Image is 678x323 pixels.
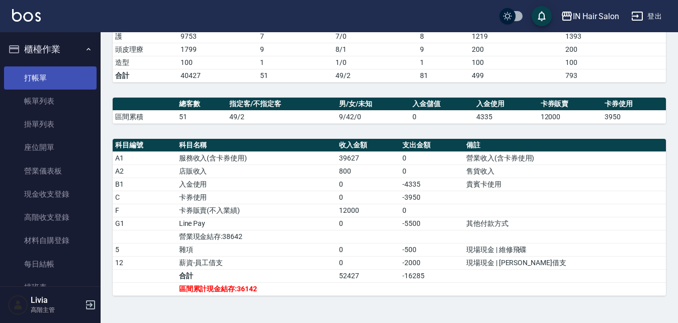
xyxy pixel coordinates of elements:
[563,56,666,69] td: 100
[336,269,400,282] td: 52427
[417,43,469,56] td: 9
[336,204,400,217] td: 12000
[177,243,336,256] td: 雜項
[177,230,336,243] td: 營業現金結存:38642
[177,204,336,217] td: 卡券販賣(不入業績)
[464,256,666,269] td: 現場現金 | [PERSON_NAME]借支
[178,56,258,69] td: 100
[258,43,333,56] td: 9
[177,282,336,295] td: 區間累計現金結存:36142
[400,256,464,269] td: -2000
[417,56,469,69] td: 1
[336,256,400,269] td: 0
[177,110,227,123] td: 51
[31,305,82,314] p: 高階主管
[4,136,97,159] a: 座位開單
[400,139,464,152] th: 支出金額
[177,256,336,269] td: 薪資-員工借支
[4,113,97,136] a: 掛單列表
[410,110,474,123] td: 0
[113,56,178,69] td: 造型
[177,191,336,204] td: 卡券使用
[4,90,97,113] a: 帳單列表
[400,151,464,165] td: 0
[178,69,258,82] td: 40427
[602,110,666,123] td: 3950
[333,30,417,43] td: 7 / 0
[336,139,400,152] th: 收入金額
[113,191,177,204] td: C
[400,165,464,178] td: 0
[336,98,410,111] th: 男/女/未知
[177,269,336,282] td: 合計
[113,43,178,56] td: 頭皮理療
[336,110,410,123] td: 9/42/0
[113,204,177,217] td: F
[417,69,469,82] td: 81
[532,6,552,26] button: save
[4,229,97,252] a: 材料自購登錄
[469,56,563,69] td: 100
[113,139,666,296] table: a dense table
[4,183,97,206] a: 現金收支登錄
[113,30,178,43] td: 護
[113,69,178,82] td: 合計
[4,159,97,183] a: 營業儀表板
[336,151,400,165] td: 39627
[8,295,28,315] img: Person
[400,243,464,256] td: -500
[464,151,666,165] td: 營業收入(含卡券使用)
[336,165,400,178] td: 800
[602,98,666,111] th: 卡券使用
[4,66,97,90] a: 打帳單
[177,151,336,165] td: 服務收入(含卡券使用)
[474,98,538,111] th: 入金使用
[113,139,177,152] th: 科目編號
[113,243,177,256] td: 5
[336,191,400,204] td: 0
[474,110,538,123] td: 4335
[177,165,336,178] td: 店販收入
[177,139,336,152] th: 科目名稱
[4,206,97,229] a: 高階收支登錄
[563,69,666,82] td: 793
[563,30,666,43] td: 1393
[113,178,177,191] td: B1
[464,165,666,178] td: 售貨收入
[227,110,336,123] td: 49/2
[557,6,623,27] button: IN Hair Salon
[258,30,333,43] td: 7
[113,110,177,123] td: 區間累積
[627,7,666,26] button: 登出
[31,295,82,305] h5: Livia
[258,56,333,69] td: 1
[464,139,666,152] th: 備註
[177,98,227,111] th: 總客數
[538,110,602,123] td: 12000
[464,178,666,191] td: 貴賓卡使用
[464,243,666,256] td: 現場現金 | 維修飛碟
[4,253,97,276] a: 每日結帳
[400,204,464,217] td: 0
[400,217,464,230] td: -5500
[417,30,469,43] td: 8
[113,98,666,124] table: a dense table
[410,98,474,111] th: 入金儲值
[333,56,417,69] td: 1 / 0
[113,151,177,165] td: A1
[333,69,417,82] td: 49/2
[464,217,666,230] td: 其他付款方式
[113,165,177,178] td: A2
[177,178,336,191] td: 入金使用
[336,217,400,230] td: 0
[336,243,400,256] td: 0
[177,217,336,230] td: Line Pay
[336,178,400,191] td: 0
[178,30,258,43] td: 9753
[538,98,602,111] th: 卡券販賣
[573,10,619,23] div: IN Hair Salon
[469,30,563,43] td: 1219
[227,98,336,111] th: 指定客/不指定客
[469,43,563,56] td: 200
[4,276,97,299] a: 排班表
